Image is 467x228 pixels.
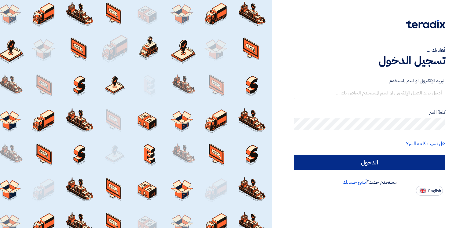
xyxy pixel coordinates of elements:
a: أنشئ حسابك [343,178,367,186]
div: أهلا بك ... [294,46,445,54]
input: الدخول [294,155,445,170]
img: en-US.png [420,189,426,193]
label: كلمة السر [294,109,445,116]
img: Teradix logo [406,20,445,28]
a: هل نسيت كلمة السر؟ [406,140,445,147]
h1: تسجيل الدخول [294,54,445,67]
input: أدخل بريد العمل الإلكتروني او اسم المستخدم الخاص بك ... [294,87,445,99]
button: English [416,186,443,196]
label: البريد الإلكتروني او اسم المستخدم [294,77,445,84]
span: English [428,189,441,193]
div: مستخدم جديد؟ [294,178,445,186]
